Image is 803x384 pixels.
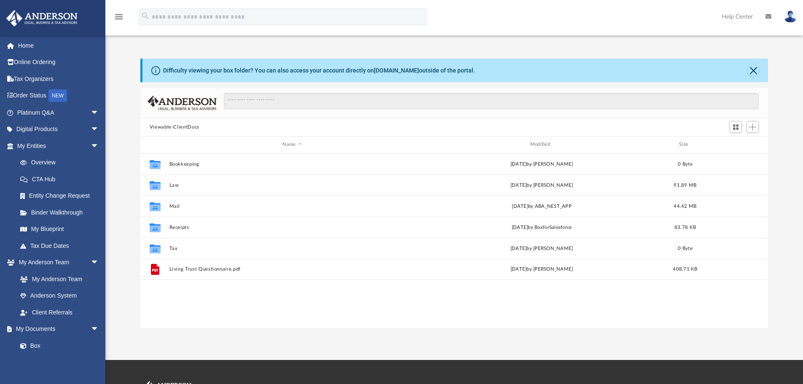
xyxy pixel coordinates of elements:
a: Overview [12,154,112,171]
a: Tax Organizers [6,70,112,87]
span: arrow_drop_down [91,121,107,138]
span: arrow_drop_down [91,137,107,155]
div: id [706,141,765,148]
a: Box [12,337,103,354]
i: search [141,11,150,21]
div: Modified [419,141,665,148]
button: Law [169,183,415,188]
img: User Pic [784,11,797,23]
a: My Documentsarrow_drop_down [6,321,107,338]
div: [DATE] by BoxforSalesforce [419,223,664,231]
a: Binder Walkthrough [12,204,112,221]
div: grid [140,153,768,328]
div: [DATE] by [PERSON_NAME] [419,244,664,252]
img: Anderson Advisors Platinum Portal [4,10,80,27]
span: 83.78 KB [674,225,696,229]
div: [DATE] by [PERSON_NAME] [419,266,664,273]
a: Anderson System [12,287,107,304]
a: Tax Due Dates [12,237,112,254]
button: Living Trust Questionnaire.pdf [169,266,415,272]
a: Entity Change Request [12,188,112,204]
a: Order StatusNEW [6,87,112,105]
span: arrow_drop_down [91,104,107,121]
input: Search files and folders [224,93,759,109]
button: Tax [169,246,415,251]
a: My Anderson Teamarrow_drop_down [6,254,107,271]
a: Client Referrals [12,304,107,321]
a: Meeting Minutes [12,354,107,371]
div: [DATE] by [PERSON_NAME] [419,181,664,189]
i: menu [114,12,124,22]
div: Name [169,141,415,148]
a: CTA Hub [12,171,112,188]
div: [DATE] by ABA_NEST_APP [419,202,664,210]
a: [DOMAIN_NAME] [374,67,419,74]
span: arrow_drop_down [91,254,107,271]
button: Add [747,121,759,133]
div: id [144,141,165,148]
span: 0 Byte [678,246,693,250]
a: menu [114,16,124,22]
button: Receipts [169,225,415,230]
a: My Entitiesarrow_drop_down [6,137,112,154]
a: Online Ordering [6,54,112,71]
button: Mail [169,204,415,209]
span: 91.89 MB [674,183,696,187]
a: My Anderson Team [12,271,103,287]
a: Platinum Q&Aarrow_drop_down [6,104,112,121]
div: Difficulty viewing your box folder? You can also access your account directly on outside of the p... [163,66,475,75]
button: Switch to Grid View [730,121,742,133]
button: Bookkeeping [169,161,415,167]
span: arrow_drop_down [91,321,107,338]
div: Size [668,141,702,148]
a: My Blueprint [12,221,107,238]
span: 0 Byte [678,161,693,166]
a: Digital Productsarrow_drop_down [6,121,112,138]
span: 44.42 MB [674,204,696,208]
div: [DATE] by [PERSON_NAME] [419,160,664,168]
a: Home [6,37,112,54]
button: Viewable-ClientDocs [150,124,199,131]
button: Close [747,64,759,76]
span: 408.71 KB [673,267,697,271]
div: NEW [48,89,67,102]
